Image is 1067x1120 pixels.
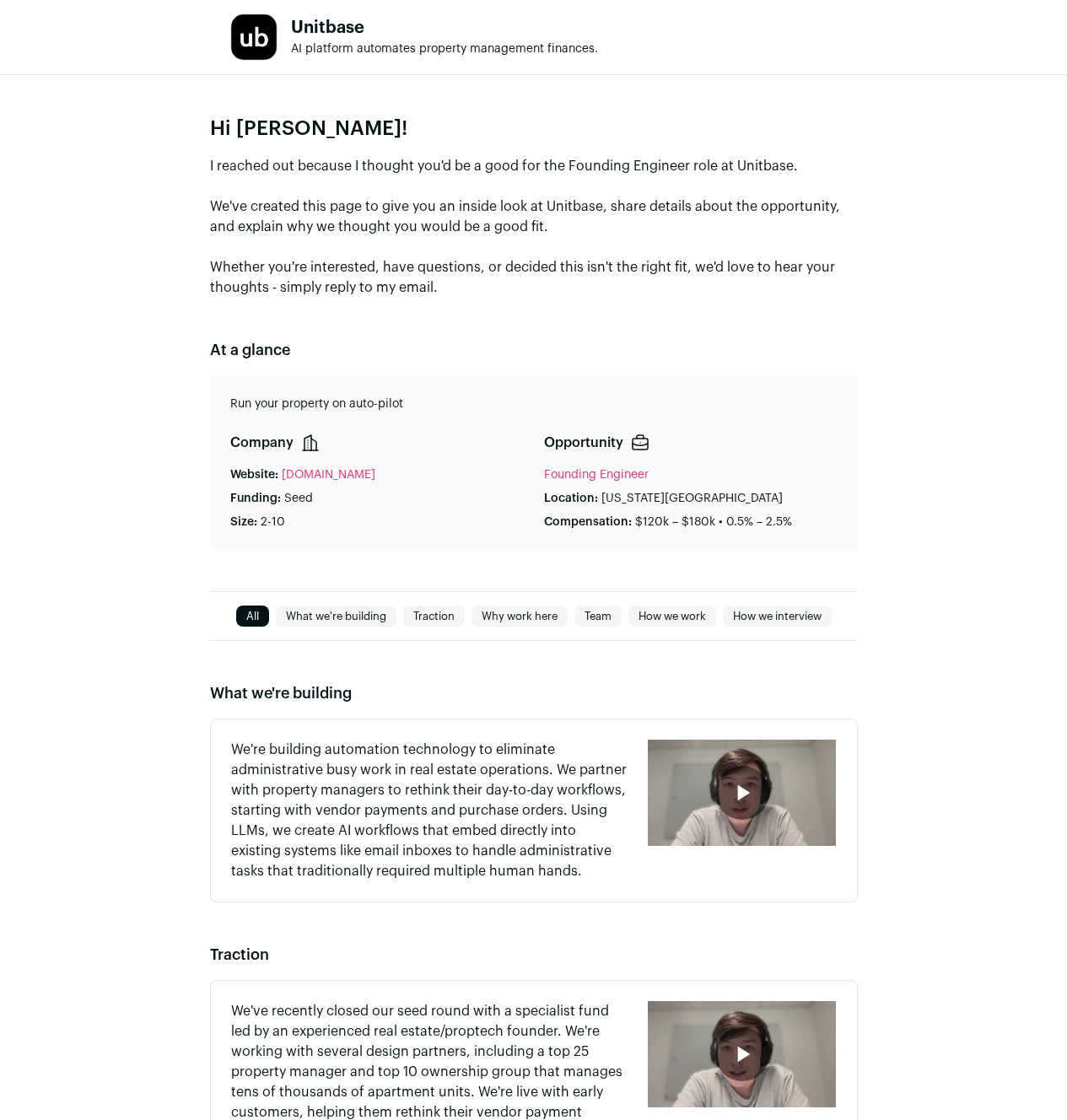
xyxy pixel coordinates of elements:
a: Founding Engineer [544,469,649,481]
p: I reached out because I thought you'd be a good for the Founding Engineer role at Unitbase. We've... [210,156,858,298]
p: Opportunity [544,433,623,453]
span: AI platform automates property management finances. [291,43,598,55]
p: Seed [284,490,313,507]
p: Run your property on auto-pilot [230,396,838,412]
p: Website: [230,466,278,483]
p: 2-10 [261,514,285,530]
p: Compensation: [544,514,632,530]
p: [US_STATE][GEOGRAPHIC_DATA] [601,490,783,507]
a: [DOMAIN_NAME] [282,466,375,483]
a: All [236,606,269,627]
a: Team [574,606,622,627]
img: 507c7f162ae9245119f00bf8e57d82b875e7de5137840b21884cd0bcbfa05bfc.jpg [231,14,277,60]
p: Company [230,433,294,453]
a: What we're building [276,606,396,627]
p: Size: [230,514,257,530]
p: Hi [PERSON_NAME]! [210,116,858,143]
a: Why work here [472,606,568,627]
h2: What we're building [210,681,858,705]
a: How we interview [723,606,832,627]
h1: Unitbase [291,19,598,36]
h2: At a glance [210,338,858,362]
h2: Traction [210,943,858,967]
a: How we work [628,606,716,627]
p: Location: [544,490,598,507]
p: Funding: [230,490,281,507]
p: We're building automation technology to eliminate administrative busy work in real estate operati... [231,740,628,881]
p: $120k – $180k • 0.5% – 2.5% [635,514,792,530]
a: Traction [403,606,465,627]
